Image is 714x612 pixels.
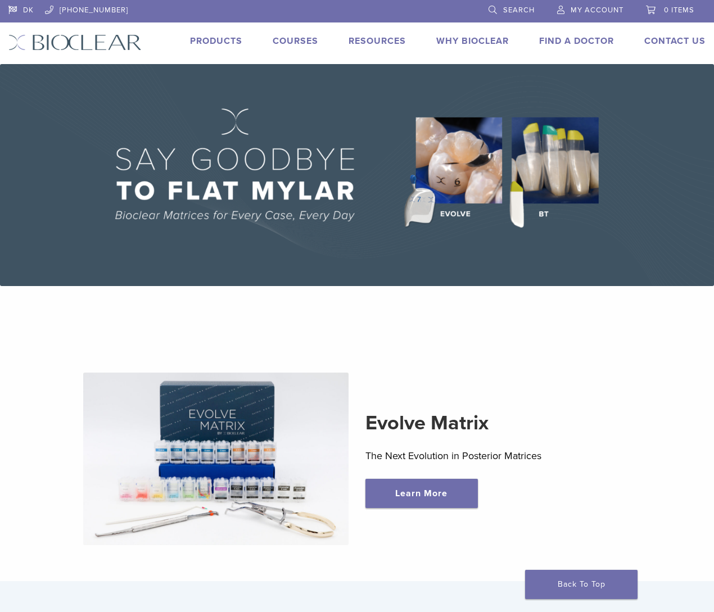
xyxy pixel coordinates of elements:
[664,6,694,15] span: 0 items
[273,35,318,47] a: Courses
[571,6,623,15] span: My Account
[8,34,142,51] img: Bioclear
[525,570,638,599] a: Back To Top
[365,479,478,508] a: Learn More
[365,410,631,437] h2: Evolve Matrix
[365,447,631,464] p: The Next Evolution in Posterior Matrices
[539,35,614,47] a: Find A Doctor
[644,35,706,47] a: Contact Us
[436,35,509,47] a: Why Bioclear
[190,35,242,47] a: Products
[83,373,349,546] img: Evolve Matrix
[349,35,406,47] a: Resources
[503,6,535,15] span: Search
